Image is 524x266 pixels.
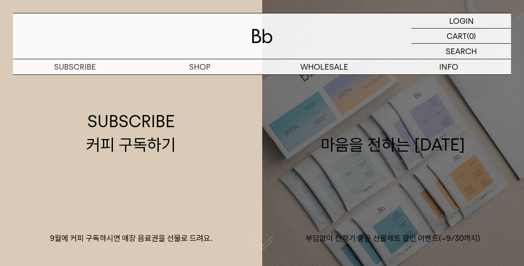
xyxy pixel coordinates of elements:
[447,29,467,43] p: CART
[411,29,511,44] a: CART (0)
[13,59,138,74] a: SUBSCRIBE
[252,29,273,43] img: 로고
[86,110,176,156] div: SUBSCRIBE 커피 구독하기
[449,13,474,28] p: LOGIN
[467,29,476,43] p: (0)
[262,59,387,74] p: WHOLESALE
[411,13,511,29] a: LOGIN
[386,59,511,74] p: INFO
[446,44,477,59] p: SEARCH
[138,59,262,74] a: SHOP
[321,110,465,156] div: 마음을 전하는 [DATE]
